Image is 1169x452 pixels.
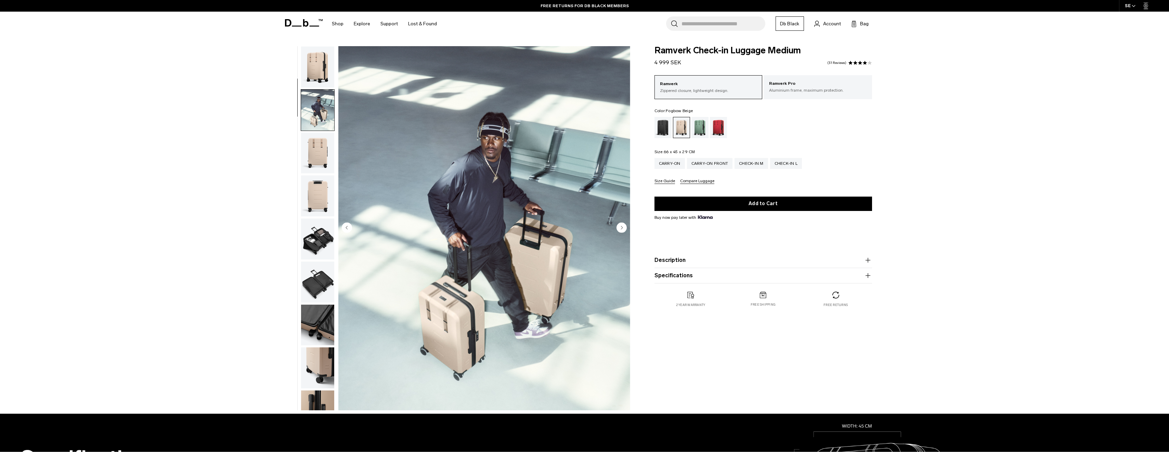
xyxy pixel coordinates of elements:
[301,304,335,346] button: Ramverk Check-in Luggage Medium Fogbow Beige
[664,149,695,154] span: 66 x 45 x 29 CM
[654,179,675,184] button: Size Guide
[301,89,335,131] button: Ramverk Check-in Luggage Medium Fogbow Beige
[654,271,872,280] button: Specifications
[301,132,335,174] button: Ramverk Check-in Luggage Medium Fogbow Beige
[654,197,872,211] button: Add to Cart
[301,133,334,174] img: Ramverk Check-in Luggage Medium Fogbow Beige
[301,347,334,388] img: Ramverk Check-in Luggage Medium Fogbow Beige
[354,12,370,36] a: Explore
[660,88,757,94] p: Zippered closure, lightweight design.
[301,218,334,260] img: Ramverk Check-in Luggage Medium Fogbow Beige
[666,108,693,113] span: Fogbow Beige
[827,61,846,65] a: 31 reviews
[673,117,690,138] a: Fogbow Beige
[770,158,802,169] a: Check-in L
[687,158,733,169] a: Carry-on Front
[764,75,872,98] a: Ramverk Pro Aluminium frame, maximum protection.
[654,256,872,264] button: Description
[616,222,627,234] button: Next slide
[541,3,629,9] a: FREE RETURNS FOR DB BLACK MEMBERS
[301,175,334,216] img: Ramverk Check-in Luggage Medium Fogbow Beige
[301,90,334,131] img: Ramverk Check-in Luggage Medium Fogbow Beige
[301,46,334,88] img: Ramverk Check-in Luggage Medium Fogbow Beige
[327,12,442,36] nav: Main Navigation
[301,46,335,88] button: Ramverk Check-in Luggage Medium Fogbow Beige
[776,16,804,31] a: Db Black
[301,390,335,432] button: Ramverk Check-in Luggage Medium Fogbow Beige
[301,175,335,217] button: Ramverk Check-in Luggage Medium Fogbow Beige
[823,20,841,27] span: Account
[769,80,867,87] p: Ramverk Pro
[301,305,334,346] img: Ramverk Check-in Luggage Medium Fogbow Beige
[301,262,334,303] img: Ramverk Check-in Luggage Medium Fogbow Beige
[408,12,437,36] a: Lost & Found
[301,261,335,303] button: Ramverk Check-in Luggage Medium Fogbow Beige
[710,117,727,138] a: Sprite Lightning Red
[332,12,343,36] a: Shop
[338,46,630,410] img: Ramverk Check-in Luggage Medium Fogbow Beige
[342,222,352,234] button: Previous slide
[654,59,681,66] span: 4 999 SEK
[301,390,334,431] img: Ramverk Check-in Luggage Medium Fogbow Beige
[301,218,335,260] button: Ramverk Check-in Luggage Medium Fogbow Beige
[814,19,841,28] a: Account
[691,117,709,138] a: Green Ray
[380,12,398,36] a: Support
[769,87,867,93] p: Aluminium frame, maximum protection.
[654,46,872,55] span: Ramverk Check-in Luggage Medium
[660,81,757,88] p: Ramverk
[851,19,869,28] button: Bag
[338,46,630,410] li: 2 / 11
[676,303,705,307] p: 2 year warranty
[751,302,776,307] p: Free shipping
[654,158,685,169] a: Carry-on
[735,158,768,169] a: Check-in M
[823,303,848,307] p: Free returns
[654,214,713,221] span: Buy now pay later with
[654,109,693,113] legend: Color:
[860,20,869,27] span: Bag
[698,215,713,219] img: {"height" => 20, "alt" => "Klarna"}
[680,179,714,184] button: Compare Luggage
[301,347,335,389] button: Ramverk Check-in Luggage Medium Fogbow Beige
[654,117,672,138] a: Black Out
[654,150,695,154] legend: Size:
